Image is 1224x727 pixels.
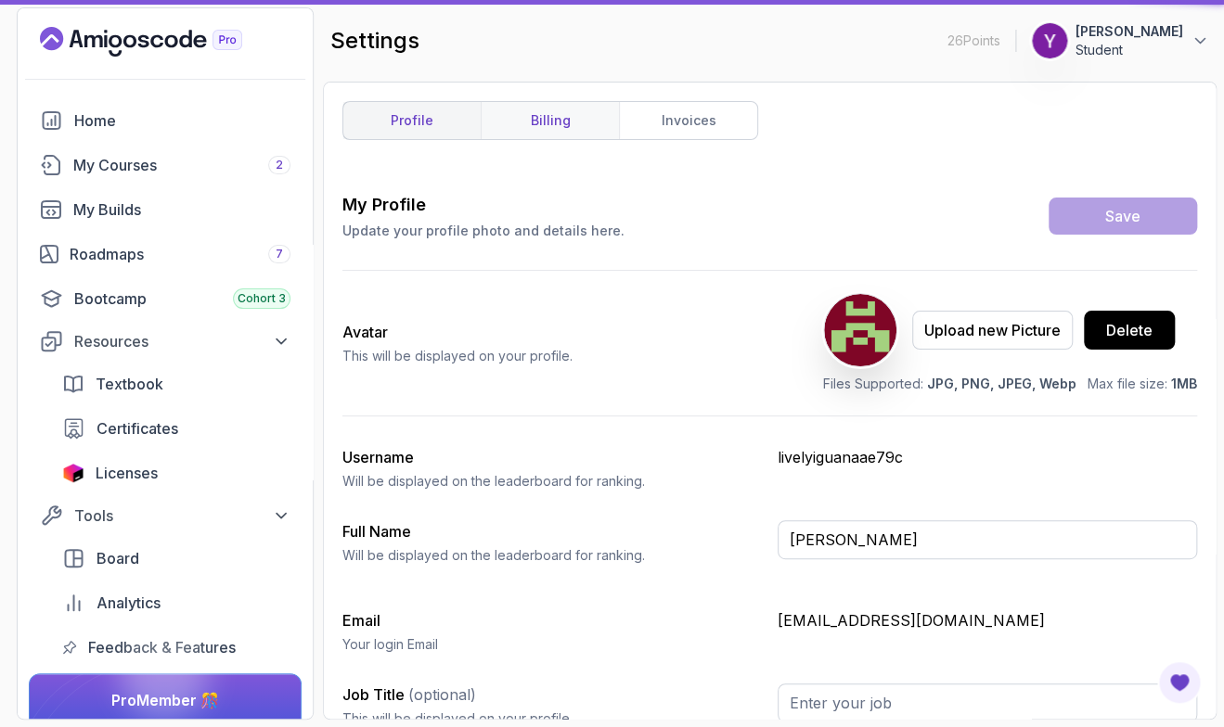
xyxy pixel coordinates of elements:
[276,158,283,172] span: 2
[74,287,290,310] div: Bootcamp
[29,147,302,184] a: courses
[73,154,290,176] div: My Courses
[51,365,302,402] a: textbook
[342,347,573,365] p: This will be displayed on your profile.
[342,685,476,704] label: Job Title
[62,464,84,482] img: jetbrains icon
[74,504,290,527] div: Tools
[29,325,302,358] button: Resources
[51,629,302,666] a: feedback
[74,330,290,352] div: Resources
[342,635,763,654] p: Your login Email
[1084,311,1175,350] button: Delete
[238,291,286,306] span: Cohort 3
[1049,198,1197,235] button: Save
[778,609,1198,631] p: [EMAIL_ADDRESS][DOMAIN_NAME]
[778,683,1198,722] input: Enter your job
[342,448,414,466] label: Username
[97,547,139,569] span: Board
[823,375,1197,393] p: Files Supported: Max file size:
[29,499,302,532] button: Tools
[912,311,1073,350] button: Upload new Picture
[924,319,1061,341] div: Upload new Picture
[88,636,236,658] span: Feedback & Features
[40,27,285,57] a: Landing page
[1171,376,1197,391] span: 1MB
[51,584,302,621] a: analytics
[481,102,619,139] a: billing
[70,243,290,265] div: Roadmaps
[824,294,896,366] img: user profile image
[74,109,290,132] div: Home
[97,417,178,440] span: Certificates
[29,102,302,139] a: home
[408,685,476,704] span: (optional)
[276,247,283,261] span: 7
[1032,23,1067,58] img: user profile image
[619,102,757,139] a: invoices
[342,609,763,631] h3: Email
[927,376,1076,391] span: JPG, PNG, JPEG, Webp
[51,454,302,491] a: licenses
[97,592,161,614] span: Analytics
[51,540,302,577] a: board
[1076,22,1183,41] p: [PERSON_NAME]
[96,373,163,395] span: Textbook
[96,462,158,484] span: Licenses
[342,522,411,541] label: Full Name
[1031,22,1209,59] button: user profile image[PERSON_NAME]Student
[1076,41,1183,59] p: Student
[1105,205,1140,227] div: Save
[342,321,573,343] h2: Avatar
[343,102,481,139] a: profile
[29,191,302,228] a: builds
[342,546,763,565] p: Will be displayed on the leaderboard for ranking.
[1106,319,1153,341] div: Delete
[342,222,625,240] p: Update your profile photo and details here.
[330,26,419,56] h2: settings
[947,32,1000,50] p: 26 Points
[29,236,302,273] a: roadmaps
[73,198,290,221] div: My Builds
[29,280,302,317] a: bootcamp
[342,472,763,491] p: Will be displayed on the leaderboard for ranking.
[51,410,302,447] a: certificates
[1157,660,1202,705] button: Open Feedback Button
[342,192,625,218] h3: My Profile
[778,520,1198,559] input: Enter your full name
[778,446,1198,468] p: livelyiguanaae79c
